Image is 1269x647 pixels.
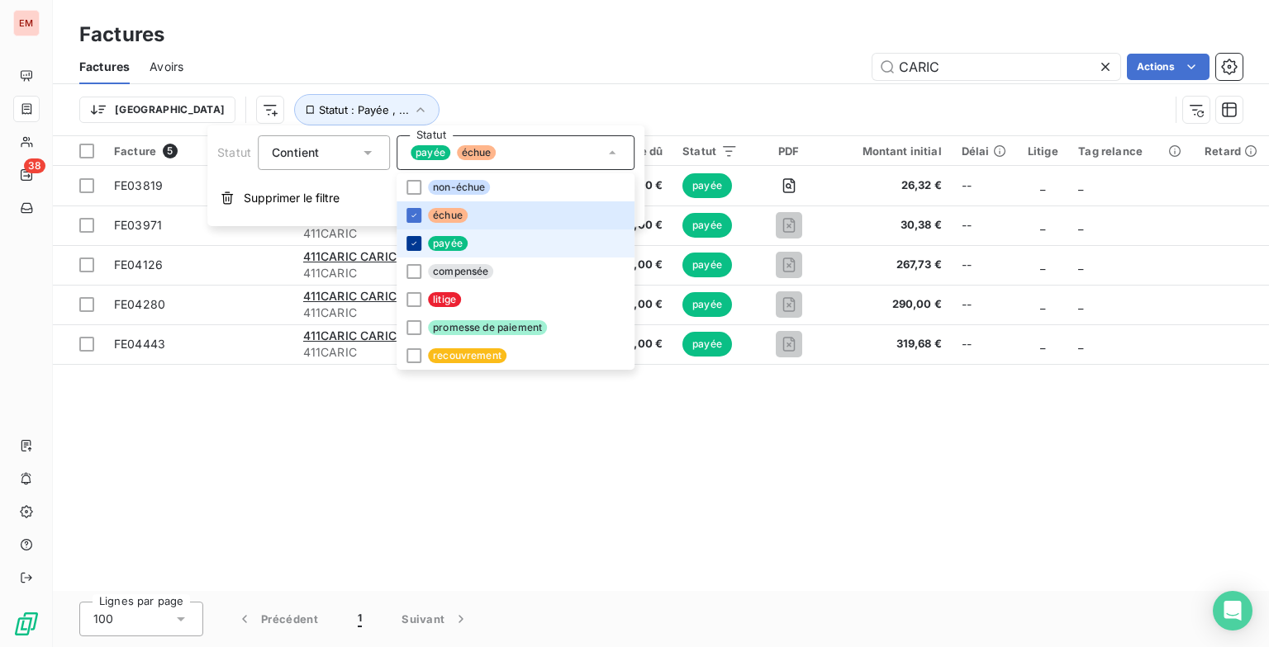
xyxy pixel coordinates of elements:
[682,144,738,158] div: Statut
[411,145,450,160] span: payée
[952,245,1017,285] td: --
[1078,257,1083,272] span: _
[839,296,941,313] span: 290,00 €
[1078,178,1083,192] span: _
[1027,144,1058,158] div: Litige
[1127,54,1210,80] button: Actions
[114,337,165,351] span: FE04443
[303,249,397,263] span: 411CARIC CARIC
[163,144,178,158] span: 5
[1078,218,1083,232] span: _
[614,257,663,273] span: 0,00 €
[303,328,397,342] span: 411CARIC CARIC
[1078,144,1185,158] div: Tag relance
[428,264,493,279] span: compensée
[114,144,156,158] span: Facture
[428,208,468,223] span: échue
[839,177,941,194] span: 26,32 €
[338,602,382,636] button: 1
[93,611,113,627] span: 100
[614,296,663,313] span: 0,00 €
[114,257,163,272] span: FE04126
[319,103,409,116] span: Statut : Payée , ...
[872,54,1120,80] input: Rechercher
[428,320,547,335] span: promesse de paiement
[839,144,941,158] div: Montant initial
[79,20,164,50] h3: Factures
[839,217,941,234] span: 30,38 €
[839,336,941,352] span: 319,68 €
[614,336,663,352] span: 0,00 €
[1078,337,1083,351] span: _
[13,611,40,637] img: Logo LeanPay
[114,297,165,311] span: FE04280
[758,144,820,158] div: PDF
[428,180,490,195] span: non-échue
[457,145,497,160] span: échue
[1040,218,1045,232] span: _
[303,305,399,321] span: 411CARIC
[150,59,183,75] span: Avoirs
[303,265,399,281] span: 411CARIC
[1040,337,1045,351] span: _
[952,324,1017,364] td: --
[79,97,235,123] button: [GEOGRAPHIC_DATA]
[13,162,39,188] a: 38
[24,158,45,173] span: 38
[1040,297,1045,311] span: _
[962,144,1007,158] div: Délai
[207,180,644,216] button: Supprimer le filtre
[13,10,40,36] div: EM
[682,253,732,277] span: payée
[303,344,399,361] span: 411CARIC
[682,173,732,198] span: payée
[216,602,338,636] button: Précédent
[272,145,319,159] span: Contient
[839,257,941,273] span: 267,73 €
[303,225,399,242] span: 411CARIC
[428,292,461,307] span: litige
[217,145,251,159] span: Statut
[682,213,732,238] span: payée
[1078,297,1083,311] span: _
[1213,591,1252,630] div: Open Intercom Messenger
[682,332,732,357] span: payée
[382,602,489,636] button: Suivant
[114,218,162,232] span: FE03971
[952,205,1017,245] td: --
[303,289,397,303] span: 411CARIC CARIC
[294,94,440,125] button: Statut : Payée , ...
[244,190,340,206] span: Supprimer le filtre
[114,178,163,192] span: FE03819
[1040,178,1045,192] span: _
[952,285,1017,324] td: --
[358,611,362,627] span: 1
[428,348,506,363] span: recouvrement
[682,292,732,317] span: payée
[1040,257,1045,272] span: _
[1205,144,1259,158] div: Retard
[79,59,130,75] span: Factures
[428,236,468,251] span: payée
[952,166,1017,205] td: --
